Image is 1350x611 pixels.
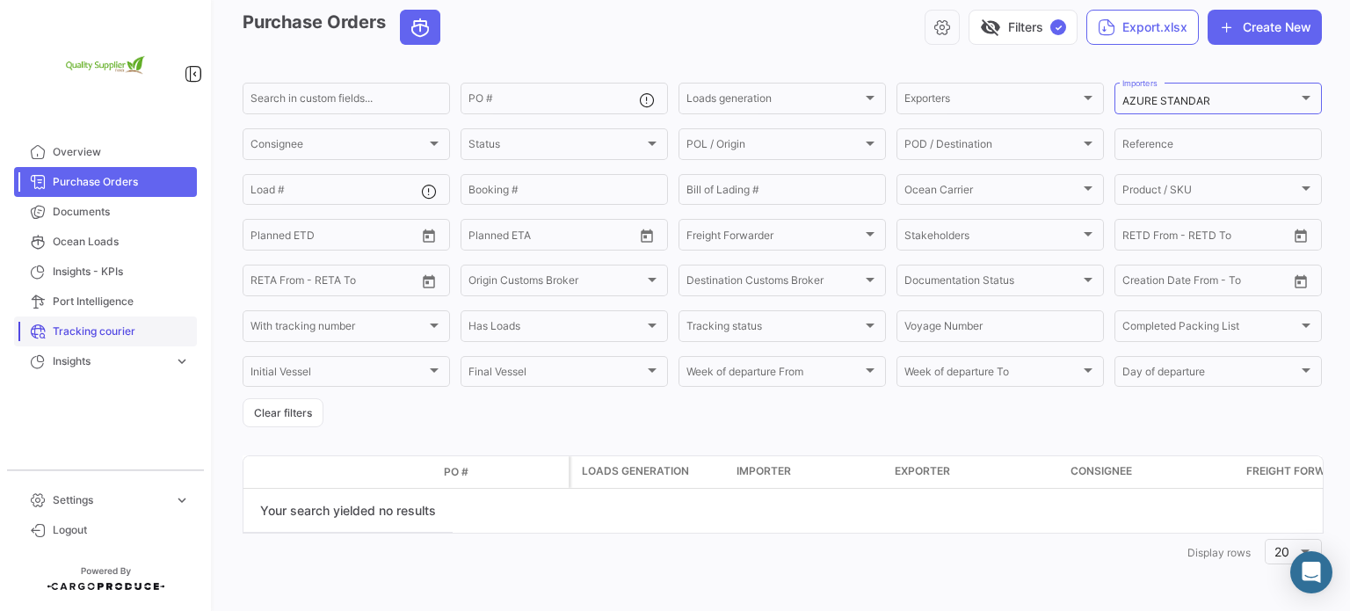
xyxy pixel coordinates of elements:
[582,463,689,479] span: Loads generation
[468,277,644,289] span: Origin Customs Broker
[904,368,1080,381] span: Week of departure To
[323,465,437,479] datatable-header-cell: Doc. Status
[416,268,442,295] button: Open calendar
[1071,463,1132,479] span: Consignee
[980,17,1001,38] span: visibility_off
[53,353,167,369] span: Insights
[14,197,197,227] a: Documents
[686,368,862,381] span: Week of departure From
[1122,94,1210,107] mat-select-trigger: AZURE STANDAR
[904,141,1080,153] span: POD / Destination
[53,492,167,508] span: Settings
[444,464,468,480] span: PO #
[243,398,323,427] button: Clear filters
[279,465,323,479] datatable-header-cell: Transport mode
[1274,544,1289,559] span: 20
[1122,368,1298,381] span: Day of departure
[243,10,446,45] h3: Purchase Orders
[416,222,442,249] button: Open calendar
[686,277,862,289] span: Destination Customs Broker
[250,277,275,289] input: From
[904,95,1080,107] span: Exporters
[1288,268,1314,295] button: Open calendar
[287,277,367,289] input: To
[468,368,644,381] span: Final Vessel
[1050,19,1066,35] span: ✓
[174,353,190,369] span: expand_more
[1122,231,1147,244] input: From
[174,492,190,508] span: expand_more
[1187,546,1251,559] span: Display rows
[250,368,426,381] span: Initial Vessel
[686,95,862,107] span: Loads generation
[1086,10,1199,45] button: Export.xlsx
[505,231,584,244] input: To
[1122,186,1298,199] span: Product / SKU
[53,234,190,250] span: Ocean Loads
[686,231,862,244] span: Freight Forwarder
[437,457,569,487] datatable-header-cell: PO #
[1122,323,1298,335] span: Completed Packing List
[250,231,275,244] input: From
[904,277,1080,289] span: Documentation Status
[686,323,862,335] span: Tracking status
[401,11,439,44] button: Ocean
[686,141,862,153] span: POL / Origin
[53,264,190,280] span: Insights - KPIs
[53,522,190,538] span: Logout
[14,227,197,257] a: Ocean Loads
[53,204,190,220] span: Documents
[14,167,197,197] a: Purchase Orders
[62,21,149,109] img: 2e1e32d8-98e2-4bbc-880e-a7f20153c351.png
[888,456,1063,488] datatable-header-cell: Exporter
[468,323,644,335] span: Has Loads
[250,323,426,335] span: With tracking number
[1122,277,1147,289] input: From
[14,257,197,287] a: Insights - KPIs
[904,186,1080,199] span: Ocean Carrier
[53,144,190,160] span: Overview
[53,174,190,190] span: Purchase Orders
[1208,10,1322,45] button: Create New
[243,489,453,533] div: Your search yielded no results
[1159,277,1238,289] input: To
[250,141,426,153] span: Consignee
[1288,222,1314,249] button: Open calendar
[895,463,950,479] span: Exporter
[14,287,197,316] a: Port Intelligence
[53,294,190,309] span: Port Intelligence
[468,141,644,153] span: Status
[53,324,190,339] span: Tracking courier
[571,456,729,488] datatable-header-cell: Loads generation
[1063,456,1239,488] datatable-header-cell: Consignee
[1159,231,1238,244] input: To
[14,137,197,167] a: Overview
[287,231,367,244] input: To
[729,456,888,488] datatable-header-cell: Importer
[737,463,791,479] span: Importer
[634,222,660,249] button: Open calendar
[969,10,1078,45] button: visibility_offFilters✓
[1290,551,1332,593] div: Abrir Intercom Messenger
[468,231,493,244] input: From
[14,316,197,346] a: Tracking courier
[904,231,1080,244] span: Stakeholders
